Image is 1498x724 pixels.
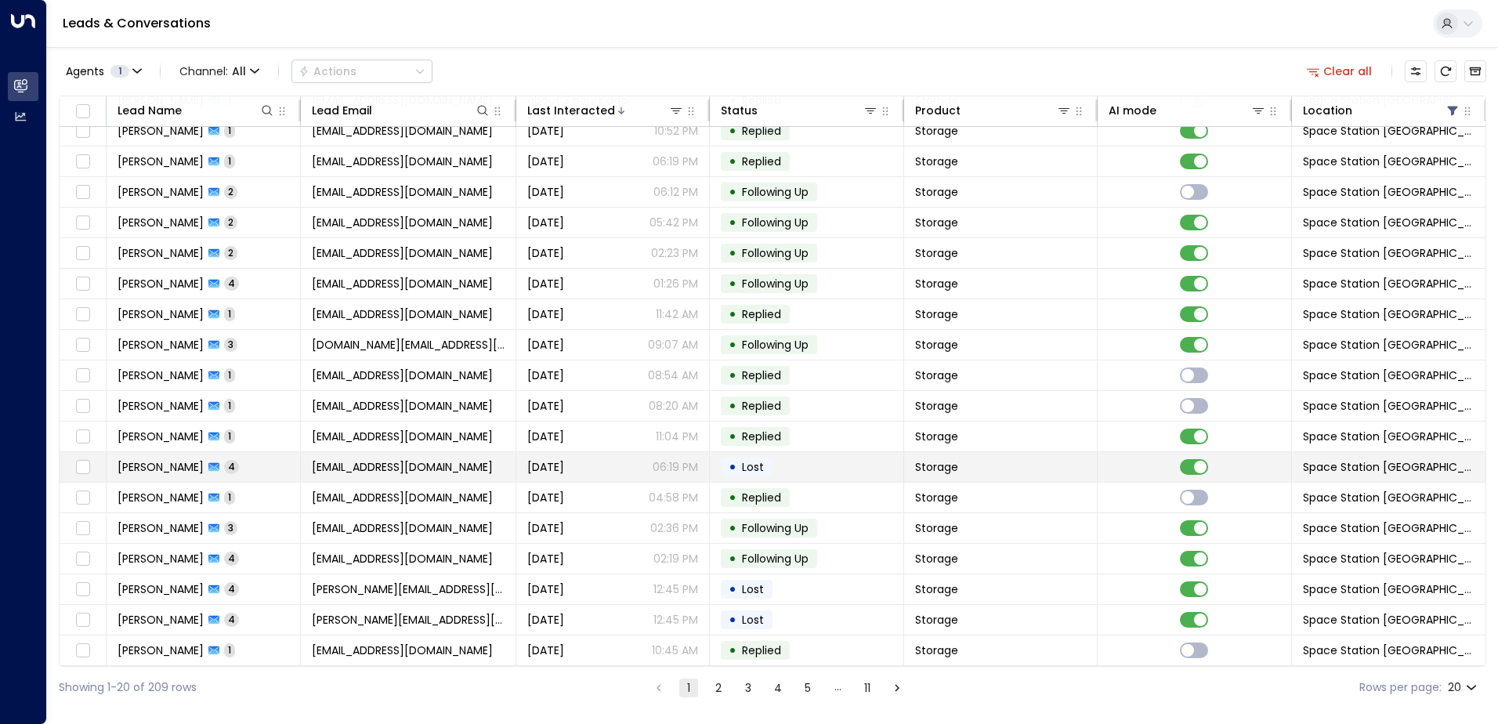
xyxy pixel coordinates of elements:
[118,367,204,383] span: Michael Eldridge
[742,551,809,567] span: Following Up
[915,123,958,139] span: Storage
[527,520,564,536] span: Aug 09, 2025
[118,245,204,261] span: Arron Willis
[224,460,239,473] span: 4
[729,301,736,328] div: •
[312,276,493,291] span: zamyhebi@gmail.com
[59,679,197,696] div: Showing 1-20 of 209 rows
[1448,676,1480,699] div: 20
[729,576,736,603] div: •
[312,123,493,139] span: wurzel76@hotmail.com
[742,123,781,139] span: Replied
[118,459,204,475] span: Emily Bakewell
[73,396,92,416] span: Toggle select row
[1303,459,1475,475] span: Space Station Doncaster
[1109,101,1156,120] div: AI mode
[73,519,92,538] span: Toggle select row
[729,179,736,205] div: •
[915,551,958,567] span: Storage
[648,367,698,383] p: 08:54 AM
[73,102,92,121] span: Toggle select all
[224,185,237,198] span: 2
[224,338,237,351] span: 3
[1303,367,1475,383] span: Space Station Doncaster
[118,581,204,597] span: Damion Newton
[73,305,92,324] span: Toggle select row
[915,101,1073,120] div: Product
[729,484,736,511] div: •
[527,123,564,139] span: Yesterday
[73,152,92,172] span: Toggle select row
[729,393,736,419] div: •
[1303,520,1475,536] span: Space Station Doncaster
[651,245,698,261] p: 02:23 PM
[527,367,564,383] span: Yesterday
[653,551,698,567] p: 02:19 PM
[291,60,432,83] button: Actions
[888,679,906,697] button: Go to next page
[742,215,809,230] span: Following Up
[224,246,237,259] span: 2
[729,515,736,541] div: •
[709,679,728,697] button: Go to page 2
[742,245,809,261] span: Following Up
[1303,245,1475,261] span: Space Station Doncaster
[653,154,698,169] p: 06:19 PM
[118,551,204,567] span: Drew Westcott
[118,215,204,230] span: Aishwarya Joshi
[312,215,493,230] span: aishwaryajp3598@gmail.com
[729,362,736,389] div: •
[118,101,275,120] div: Lead Name
[1303,612,1475,628] span: Space Station Doncaster
[915,367,958,383] span: Storage
[656,429,698,444] p: 11:04 PM
[312,367,493,383] span: jimleahcim@gmail.com
[798,679,817,697] button: Go to page 5
[118,643,204,658] span: Emily Hulbert
[742,306,781,322] span: Replied
[527,184,564,200] span: Yesterday
[915,215,958,230] span: Storage
[224,582,239,595] span: 4
[527,245,564,261] span: Yesterday
[654,123,698,139] p: 10:52 PM
[742,276,809,291] span: Following Up
[729,118,736,144] div: •
[1303,306,1475,322] span: Space Station Doncaster
[729,331,736,358] div: •
[769,679,787,697] button: Go to page 4
[1303,215,1475,230] span: Space Station Doncaster
[1464,60,1486,82] button: Archived Leads
[73,366,92,386] span: Toggle select row
[1405,60,1427,82] button: Customize
[1303,337,1475,353] span: Space Station Doncaster
[173,60,266,82] button: Channel:All
[729,454,736,480] div: •
[653,581,698,597] p: 12:45 PM
[224,124,235,137] span: 1
[118,429,204,444] span: Rebecca Wright
[729,148,736,175] div: •
[915,154,958,169] span: Storage
[527,490,564,505] span: Aug 09, 2025
[73,335,92,355] span: Toggle select row
[224,491,235,504] span: 1
[742,612,764,628] span: Lost
[742,459,764,475] span: Lost
[915,184,958,200] span: Storage
[224,307,235,320] span: 1
[915,337,958,353] span: Storage
[291,60,432,83] div: Button group with a nested menu
[649,215,698,230] p: 05:42 PM
[73,641,92,661] span: Toggle select row
[224,215,237,229] span: 2
[1303,154,1475,169] span: Space Station Doncaster
[527,429,564,444] span: Aug 09, 2025
[527,276,564,291] span: Yesterday
[224,154,235,168] span: 1
[312,306,493,322] span: paigetcute@hotmail.co.uk
[527,306,564,322] span: Yesterday
[1303,123,1475,139] span: Space Station Doncaster
[729,423,736,450] div: •
[312,490,493,505] span: psday333@gmail.com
